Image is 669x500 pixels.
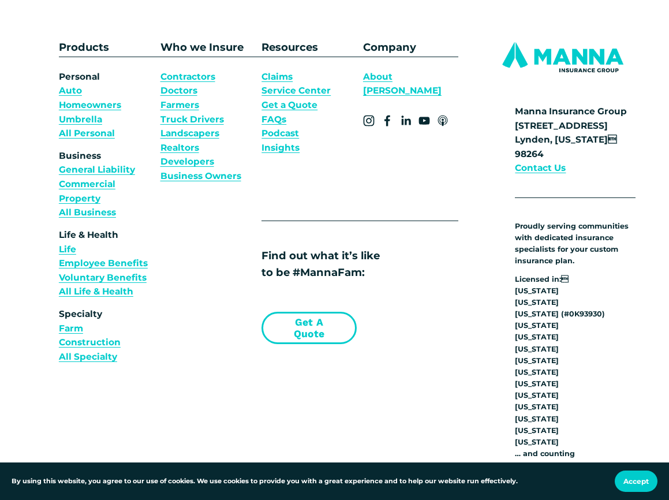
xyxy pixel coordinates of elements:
button: Accept [615,471,657,492]
a: General Liability [59,163,135,177]
a: All Personal [59,126,115,141]
p: Company [363,39,458,55]
strong: 0K93930) [569,309,605,318]
a: Get a Quote [261,312,357,344]
a: All Specialty [59,350,117,364]
span: Accept [623,477,649,486]
a: Homeowners [59,98,121,113]
a: Get a Quote [261,98,317,113]
p: Proudly serving communities with dedicated insurance specialists for your custom insurance plan. [515,221,636,267]
a: Commercial Property [59,177,154,206]
a: Apple Podcasts [437,115,449,126]
a: Voluntary Benefits [59,271,147,285]
p: Business [59,149,154,220]
a: Service Center [261,84,331,98]
a: ContractorsDoctorsFarmersTruck DriversLandscapersRealtorsDevelopers [160,70,224,169]
a: Farm [59,322,83,336]
a: FAQs [261,113,286,127]
p: Licensed in: [US_STATE] [US_STATE] [US_STATE] (# [US_STATE] [US_STATE] [US_STATE] [US_STATE] [US... [515,274,636,460]
a: About [PERSON_NAME] [363,70,458,98]
a: Auto [59,84,82,98]
a: Construction [59,335,121,350]
a: All Life & Health [59,285,133,299]
a: Insights [261,141,300,155]
p: Resources [261,39,357,55]
a: Instagram [363,115,375,126]
a: Facebook [382,115,393,126]
a: YouTube [418,115,430,126]
p: Find out what it’s like to be #MannaFam: [261,247,432,281]
p: By using this website, you agree to our use of cookies. We use cookies to provide you with a grea... [12,476,518,487]
a: All Business [59,206,116,220]
p: Products [59,39,129,55]
strong: Contact Us [515,162,566,173]
a: Business Owners [160,169,241,184]
a: LinkedIn [400,115,412,126]
a: Employee Benefits [59,256,148,271]
p: Specialty [59,307,154,364]
a: Contact Us [515,161,566,176]
strong: Manna Insurance Group [STREET_ADDRESS] Lynden, [US_STATE] 98264 [515,106,627,159]
a: Podcast [261,126,299,141]
a: Life [59,242,76,257]
a: Umbrella [59,113,102,127]
p: Who we Insure [160,39,256,55]
p: Personal [59,70,154,141]
a: Claims [261,70,293,84]
p: Life & Health [59,228,154,299]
